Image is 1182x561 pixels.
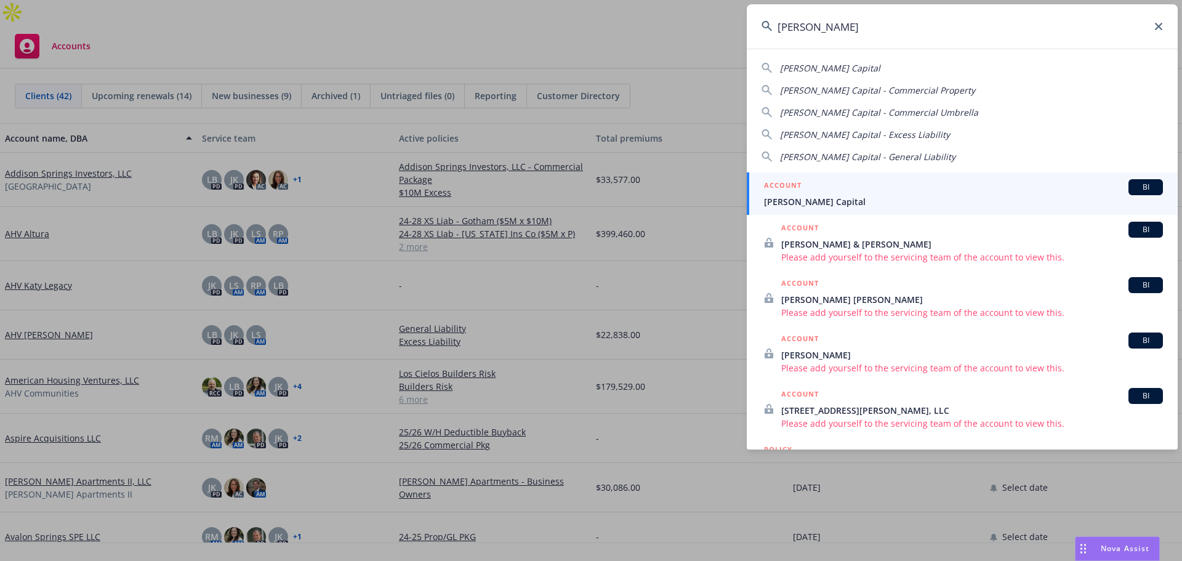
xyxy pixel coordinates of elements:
a: ACCOUNTBI[PERSON_NAME]Please add yourself to the servicing team of the account to view this. [747,326,1178,381]
a: ACCOUNTBI[PERSON_NAME] & [PERSON_NAME]Please add yourself to the servicing team of the account to... [747,215,1178,270]
h5: ACCOUNT [781,277,819,292]
a: ACCOUNTBI[PERSON_NAME] [PERSON_NAME]Please add yourself to the servicing team of the account to v... [747,270,1178,326]
span: BI [1133,280,1158,291]
span: Please add yourself to the servicing team of the account to view this. [781,306,1163,319]
h5: POLICY [764,443,792,456]
span: [PERSON_NAME] Capital - Commercial Property [780,84,975,96]
h5: ACCOUNT [781,388,819,403]
span: Please add yourself to the servicing team of the account to view this. [781,361,1163,374]
span: Nova Assist [1101,543,1149,554]
span: [PERSON_NAME] [PERSON_NAME] [781,293,1163,306]
span: BI [1133,224,1158,235]
a: ACCOUNTBI[STREET_ADDRESS][PERSON_NAME], LLCPlease add yourself to the servicing team of the accou... [747,381,1178,437]
span: [PERSON_NAME] & [PERSON_NAME] [781,238,1163,251]
button: Nova Assist [1075,536,1160,561]
h5: ACCOUNT [781,222,819,236]
a: POLICY [747,437,1178,490]
span: BI [1133,182,1158,193]
span: [PERSON_NAME] Capital [780,62,880,74]
a: ACCOUNTBI[PERSON_NAME] Capital [747,172,1178,215]
span: [PERSON_NAME] Capital - General Liability [780,151,955,163]
span: [PERSON_NAME] Capital [764,195,1163,208]
span: Please add yourself to the servicing team of the account to view this. [781,417,1163,430]
h5: ACCOUNT [764,179,802,194]
span: BI [1133,335,1158,346]
span: [PERSON_NAME] Capital - Excess Liability [780,129,950,140]
h5: ACCOUNT [781,333,819,347]
div: Drag to move [1075,537,1091,560]
span: BI [1133,390,1158,402]
input: Search... [747,4,1178,49]
span: [PERSON_NAME] Capital - Commercial Umbrella [780,107,978,118]
span: [STREET_ADDRESS][PERSON_NAME], LLC [781,404,1163,417]
span: [PERSON_NAME] [781,349,1163,361]
span: Please add yourself to the servicing team of the account to view this. [781,251,1163,264]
